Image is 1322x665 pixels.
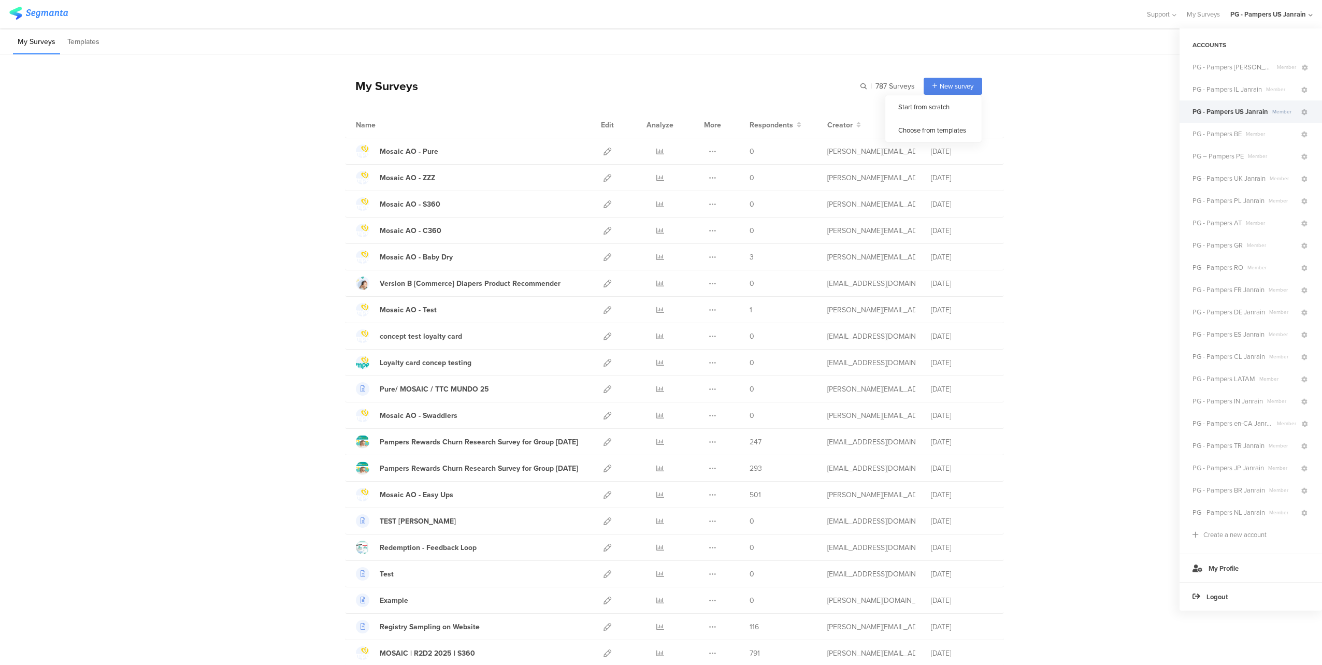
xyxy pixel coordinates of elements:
[356,356,471,369] a: Loyalty card concep testing
[827,120,853,131] span: Creator
[356,224,441,237] a: Mosaic AO - C360
[1264,442,1300,450] span: Member
[380,595,408,606] div: Example
[356,329,462,343] a: concept test loyalty card
[356,541,477,554] a: Redemption - Feedback Loop
[827,225,915,236] div: simanski.c@pg.com
[750,648,760,659] span: 791
[380,542,477,553] div: Redemption - Feedback Loop
[1180,36,1322,54] div: ACCOUNTS
[356,197,440,211] a: Mosaic AO - S360
[1192,418,1273,428] span: PG - Pampers en-CA Janrain
[750,357,754,368] span: 0
[827,331,915,342] div: cardosoteixeiral.c@pg.com
[827,516,915,527] div: martens.j.1@pg.com
[750,542,754,553] span: 0
[1264,330,1300,338] span: Member
[380,199,440,210] div: Mosaic AO - S360
[885,95,982,119] div: Start from scratch
[1264,286,1300,294] span: Member
[356,277,561,290] a: Version B [Commerce] Diapers Product Recommender
[13,30,60,54] li: My Surveys
[1206,592,1228,602] span: Logout
[827,384,915,395] div: simanski.c@pg.com
[931,569,993,580] div: [DATE]
[1264,197,1300,205] span: Member
[827,199,915,210] div: simanski.c@pg.com
[1243,264,1300,271] span: Member
[1192,151,1244,161] span: PG – Pampers PE
[9,7,68,20] img: segmanta logo
[750,146,754,157] span: 0
[1263,397,1300,405] span: Member
[380,410,457,421] div: Mosaic AO - Swaddlers
[1264,464,1300,472] span: Member
[750,331,754,342] span: 0
[940,81,973,91] span: New survey
[1192,329,1264,339] span: PG - Pampers ES Janrain
[644,112,676,138] div: Analyze
[827,542,915,553] div: zanolla.l@pg.com
[380,516,456,527] div: TEST Jasmin
[380,252,453,263] div: Mosaic AO - Baby Dry
[356,567,394,581] a: Test
[931,621,993,632] div: [DATE]
[356,488,453,501] a: Mosaic AO - Easy Ups
[356,171,435,184] a: Mosaic AO - ZZZ
[750,278,754,289] span: 0
[1192,218,1242,228] span: PG - Pampers AT
[827,569,915,580] div: zanolla.l@pg.com
[750,172,754,183] span: 0
[750,516,754,527] span: 0
[875,81,915,92] span: 787 Surveys
[356,250,453,264] a: Mosaic AO - Baby Dry
[1273,420,1300,427] span: Member
[750,305,752,315] span: 1
[1265,353,1300,360] span: Member
[931,305,993,315] div: [DATE]
[380,648,475,659] div: MOSAIC | R2D2 2025 | S360
[1255,375,1300,383] span: Member
[931,463,993,474] div: [DATE]
[380,331,462,342] div: concept test loyalty card
[931,648,993,659] div: [DATE]
[1192,374,1255,384] span: PG - Pampers LATAM
[380,146,438,157] div: Mosaic AO - Pure
[931,225,993,236] div: [DATE]
[827,120,861,131] button: Creator
[931,489,993,500] div: [DATE]
[356,144,438,158] a: Mosaic AO - Pure
[380,384,489,395] div: Pure/ MOSAIC / TTC MUNDO 25
[750,569,754,580] span: 0
[1230,9,1306,19] div: PG - Pampers US Janrain
[827,410,915,421] div: simanski.c@pg.com
[827,621,915,632] div: simanski.c@pg.com
[750,120,801,131] button: Respondents
[931,278,993,289] div: [DATE]
[1265,308,1300,316] span: Member
[1192,485,1265,495] span: PG - Pampers BR Janrain
[1192,174,1266,183] span: PG - Pampers UK Janrain
[356,120,418,131] div: Name
[380,278,561,289] div: Version B [Commerce] Diapers Product Recommender
[380,463,578,474] div: Pampers Rewards Churn Research Survey for Group 1 July 2025
[827,172,915,183] div: simanski.c@pg.com
[931,172,993,183] div: [DATE]
[1244,152,1300,160] span: Member
[1192,307,1265,317] span: PG - Pampers DE Janrain
[356,382,489,396] a: Pure/ MOSAIC / TTC MUNDO 25
[1192,463,1264,473] span: PG - Pampers JP Janrain
[1147,9,1170,19] span: Support
[931,199,993,210] div: [DATE]
[380,621,480,632] div: Registry Sampling on Website
[931,437,993,447] div: [DATE]
[1203,530,1267,540] div: Create a new account
[750,120,793,131] span: Respondents
[750,595,754,606] span: 0
[356,646,475,660] a: MOSAIC | R2D2 2025 | S360
[356,435,578,449] a: Pampers Rewards Churn Research Survey for Group [DATE]
[750,489,761,500] span: 501
[1192,129,1242,139] span: PG - Pampers BE
[345,77,418,95] div: My Surveys
[1192,107,1268,117] span: PG - Pampers US Janrain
